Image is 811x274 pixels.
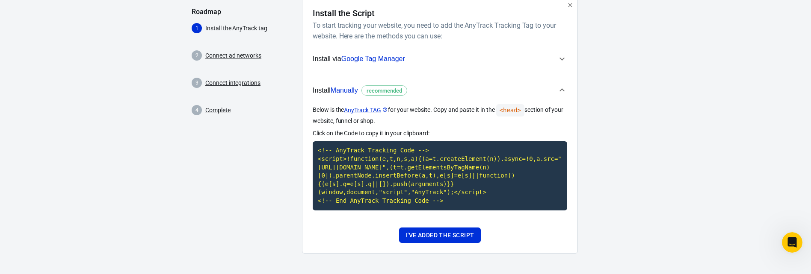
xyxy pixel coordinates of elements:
[364,87,405,95] span: recommended
[313,53,405,64] span: Install via
[341,55,405,62] span: Google Tag Manager
[313,76,567,105] button: InstallManuallyrecommended
[205,79,260,87] a: Connect integrations
[192,8,295,16] h5: Roadmap
[195,52,198,58] text: 2
[205,51,261,60] a: Connect ad networks
[205,24,295,33] p: Install the AnyTrack tag
[399,227,481,243] button: I've added the script
[313,20,564,41] h6: To start tracking your website, you need to add the AnyTrack Tracking Tag to your website. Here a...
[195,80,198,86] text: 3
[313,85,407,96] span: Install
[313,141,567,210] code: Click to copy
[313,8,375,18] h4: Install the Script
[313,104,567,125] p: Below is the for your website. Copy and paste it in the section of your website, funnel or shop.
[344,106,388,115] a: AnyTrack TAG
[331,87,358,94] span: Manually
[782,232,802,253] iframe: Intercom live chat
[195,107,198,113] text: 4
[496,104,524,117] code: <head>
[313,129,567,138] p: Click on the Code to copy it in your clipboard:
[195,25,198,31] text: 1
[205,106,231,115] a: Complete
[313,48,567,70] button: Install viaGoogle Tag Manager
